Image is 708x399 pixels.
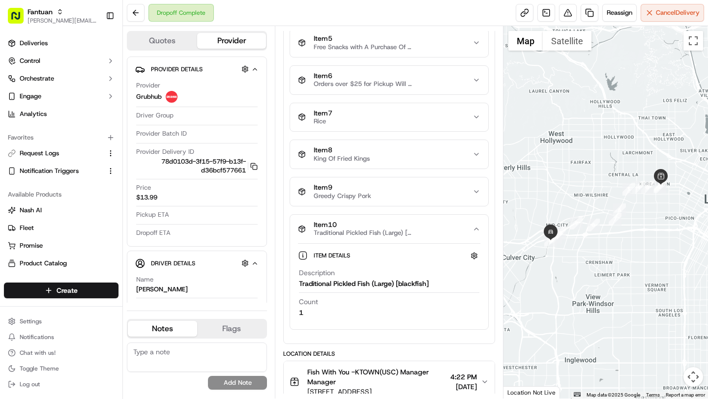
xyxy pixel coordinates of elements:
input: Got a question? Start typing here... [26,63,177,74]
span: Orders over $25 for Pickup Will Be Entered into A Prize Draw [314,80,412,88]
button: Show satellite imagery [543,31,591,51]
span: Fleet [20,224,34,232]
span: Description [299,268,335,278]
span: Greedy Crispy Pork [314,192,371,200]
a: Promise [8,241,115,250]
button: Fantuan[PERSON_NAME][EMAIL_ADDRESS][DOMAIN_NAME] [4,4,102,28]
div: 11 [549,231,562,244]
div: Location Not Live [503,386,560,399]
button: Item6Orders over $25 for Pickup Will Be Entered into A Prize Draw [290,66,488,94]
a: Deliveries [4,35,118,51]
button: Quotes [128,33,197,49]
img: 1736555255976-a54dd68f-1ca7-489b-9aae-adbdc363a1c4 [10,94,28,112]
span: • [107,152,110,160]
img: Brittany Newman [10,170,26,185]
img: Google [506,386,538,399]
span: Control [20,57,40,65]
div: 7 [609,213,621,226]
span: [DATE] [112,152,132,160]
span: Notifications [20,333,54,341]
span: Nash AI [20,206,42,215]
a: Powered byPylon [69,243,119,251]
button: Chat with us! [4,346,118,360]
button: Toggle Theme [4,362,118,375]
span: Item 10 [314,221,412,229]
button: Map camera controls [683,367,703,387]
span: Settings [20,317,42,325]
div: Traditional Pickled Fish (Large) [blackfish] [299,279,429,288]
button: Log out [4,377,118,391]
button: Notification Triggers [4,163,118,179]
span: Engage [20,92,41,101]
span: Cancel Delivery [656,8,700,17]
a: Nash AI [8,206,115,215]
button: Show street map [508,31,543,51]
button: Engage [4,88,118,104]
div: 4 [632,181,645,194]
button: Start new chat [167,97,179,109]
span: Phone Number [136,302,179,311]
div: 12 [544,234,557,247]
span: Fantuan [28,7,53,17]
button: Promise [4,238,118,254]
a: 💻API Documentation [79,216,162,233]
span: Item 9 [314,183,371,192]
a: Analytics [4,106,118,122]
div: 8 [587,219,600,231]
div: 📗 [10,221,18,228]
div: 10 [553,227,566,240]
span: Item 6 [314,72,412,81]
span: Driver Group [136,111,174,120]
div: Available Products [4,187,118,202]
span: [PERSON_NAME] [30,179,80,187]
img: Wisdom Oko [10,143,26,162]
div: 6 [613,203,626,216]
span: Orchestrate [20,74,54,83]
span: Item 7 [314,109,332,118]
span: Free Snacks with A Purchase Of Rmb 40 Or More [choose One Of Three] (brown Sugar Rice Cake/crispy Po [314,43,412,51]
div: [PERSON_NAME] [136,285,188,294]
span: API Documentation [93,220,158,229]
button: Keyboard shortcuts [574,392,581,397]
button: Driver Details [135,255,259,271]
div: We're available if you need us! [44,104,135,112]
a: Request Logs [8,149,103,158]
span: Toggle Theme [20,365,59,372]
a: 📗Knowledge Base [6,216,79,233]
button: Item5Free Snacks with A Purchase Of Rmb 40 Or More [choose One Of Three] (brown Sugar Rice Cake/c... [290,28,488,57]
button: Item9Greedy Crispy Pork [290,177,488,206]
a: Open this area in Google Maps (opens a new window) [506,386,538,399]
span: Promise [20,241,43,250]
button: Notes [128,321,197,337]
span: [DATE] [450,382,477,392]
span: $13.99 [136,193,157,202]
a: Notification Triggers [8,167,103,175]
button: Create [4,283,118,298]
span: • [82,179,85,187]
div: 5 [622,183,635,196]
button: Item10Traditional Pickled Fish (Large) [blackfish] [290,215,488,243]
img: 5e692f75ce7d37001a5d71f1 [166,91,177,103]
p: Welcome 👋 [10,39,179,55]
span: Log out [20,380,40,388]
span: [STREET_ADDRESS] [307,387,446,397]
button: Orchestrate [4,71,118,86]
span: Knowledge Base [20,220,75,229]
span: 4:22 PM [450,372,477,382]
div: Favorites [4,130,118,145]
a: Report a map error [666,392,705,398]
span: Provider Details [151,65,203,73]
span: Item 5 [314,34,412,43]
div: 💻 [83,221,91,228]
span: Rice [314,117,332,125]
div: Start new chat [44,94,161,104]
span: Pickup ETA [136,210,169,219]
span: Map data ©2025 Google [587,392,640,398]
button: Provider [197,33,266,49]
button: Provider Details [135,61,259,77]
span: Notification Triggers [20,167,79,175]
button: Reassign [602,4,637,22]
span: Price [136,183,151,192]
img: Nash [10,10,29,29]
span: Provider [136,81,160,90]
